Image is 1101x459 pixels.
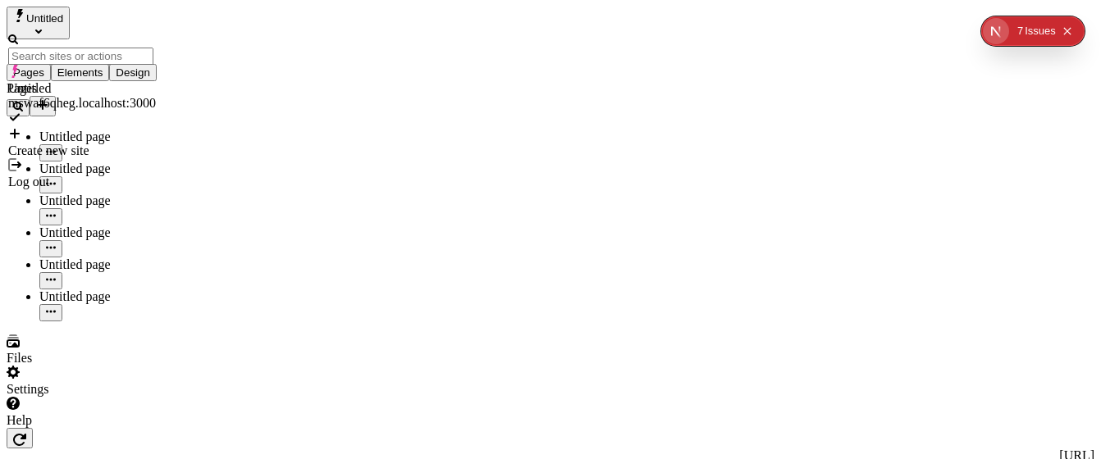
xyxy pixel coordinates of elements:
button: Pages [7,64,51,81]
button: Select site [7,7,70,39]
div: Log out [8,175,156,189]
div: Suggestions [8,65,156,189]
div: Files [7,351,203,366]
div: Untitled page [39,257,203,272]
span: Untitled [26,12,63,25]
div: Untitled page [39,193,203,208]
input: Search sites or actions [8,48,153,65]
div: Help [7,413,203,428]
div: Untitled [8,81,156,96]
div: Untitled page [39,225,203,240]
div: Pages [7,81,203,96]
div: Settings [7,382,203,397]
div: Untitled page [39,289,203,304]
div: Create new site [8,143,156,158]
div: mswaf6qheg.localhost:3000 [8,96,156,111]
p: Cookie Test Route [7,13,240,28]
